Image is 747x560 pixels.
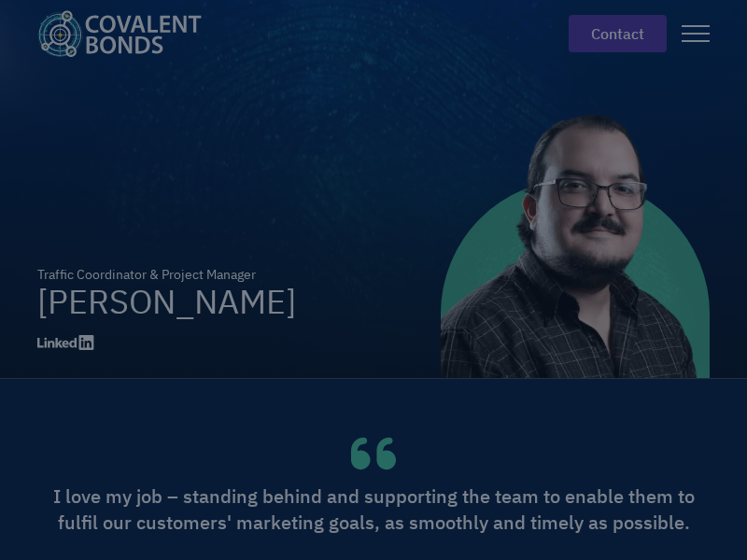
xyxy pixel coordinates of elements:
[37,10,217,57] a: home
[37,285,296,318] h1: [PERSON_NAME]
[441,109,710,378] img: Esteban Bonilla
[37,265,296,285] div: Traffic Coordinator & Project Manager
[37,10,202,57] img: Covalent Bonds White / Teal Logo
[569,15,667,52] a: contact
[37,483,710,536] div: I love my job – standing behind and supporting the team to enable them to fulfil our customers' m...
